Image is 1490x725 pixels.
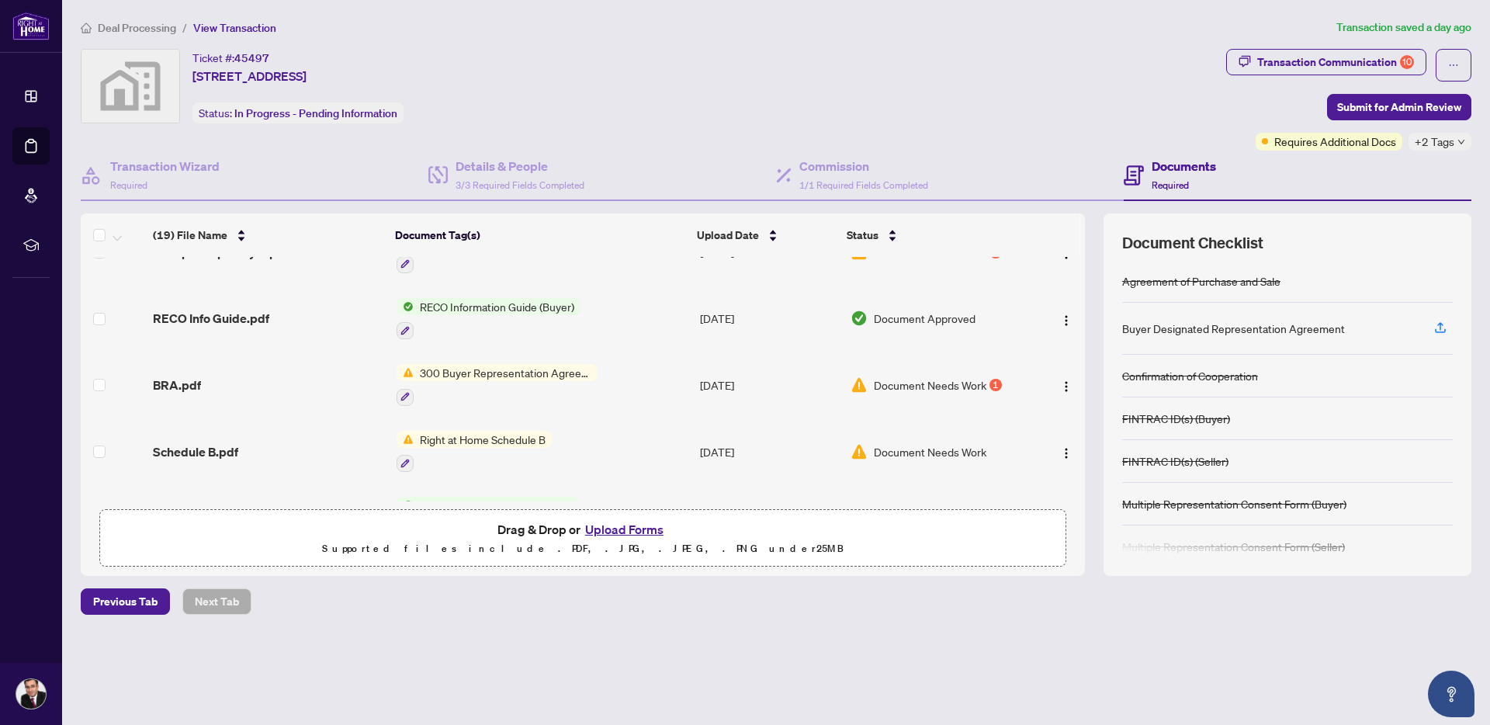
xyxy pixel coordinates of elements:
[397,298,580,340] button: Status IconRECO Information Guide (Buyer)
[799,157,928,175] h4: Commission
[153,442,238,461] span: Schedule B.pdf
[414,497,579,514] span: RECO Information Guide (Seller)
[1428,671,1474,717] button: Open asap
[1122,232,1263,254] span: Document Checklist
[840,213,1027,257] th: Status
[397,431,414,448] img: Status Icon
[1327,94,1471,120] button: Submit for Admin Review
[694,352,844,418] td: [DATE]
[989,246,1002,258] div: 1
[456,179,584,191] span: 3/3 Required Fields Completed
[1152,157,1216,175] h4: Documents
[81,23,92,33] span: home
[1457,138,1465,146] span: down
[234,106,397,120] span: In Progress - Pending Information
[397,431,552,473] button: Status IconRight at Home Schedule B
[1054,373,1079,397] button: Logo
[1060,314,1072,327] img: Logo
[192,49,269,67] div: Ticket #:
[1336,19,1471,36] article: Transaction saved a day ago
[1122,272,1280,290] div: Agreement of Purchase and Sale
[414,431,552,448] span: Right at Home Schedule B
[16,679,46,709] img: Profile Icon
[234,51,269,65] span: 45497
[1060,380,1072,393] img: Logo
[1122,320,1345,337] div: Buyer Designated Representation Agreement
[874,376,986,394] span: Document Needs Work
[192,67,307,85] span: [STREET_ADDRESS]
[397,364,598,406] button: Status Icon300 Buyer Representation Agreement - Authority for Purchase or Lease
[397,364,414,381] img: Status Icon
[1122,453,1228,470] div: FINTRAC ID(s) (Seller)
[851,310,868,327] img: Document Status
[153,227,227,244] span: (19) File Name
[81,50,179,123] img: svg%3e
[397,497,579,539] button: Status IconRECO Information Guide (Seller)
[389,213,691,257] th: Document Tag(s)
[153,309,269,328] span: RECO Info Guide.pdf
[497,519,668,539] span: Drag & Drop or
[851,376,868,394] img: Document Status
[1060,447,1072,460] img: Logo
[93,589,158,614] span: Previous Tab
[414,298,580,315] span: RECO Information Guide (Buyer)
[1415,133,1454,151] span: +2 Tags
[694,484,844,551] td: [DATE]
[989,379,1002,391] div: 1
[1226,49,1426,75] button: Transaction Communication10
[1054,439,1079,464] button: Logo
[397,497,414,514] img: Status Icon
[694,286,844,352] td: [DATE]
[874,310,975,327] span: Document Approved
[81,588,170,615] button: Previous Tab
[1257,50,1414,75] div: Transaction Communication
[414,364,598,381] span: 300 Buyer Representation Agreement - Authority for Purchase or Lease
[694,418,844,485] td: [DATE]
[1122,410,1230,427] div: FINTRAC ID(s) (Buyer)
[397,298,414,315] img: Status Icon
[1448,60,1459,71] span: ellipsis
[192,102,404,123] div: Status:
[1122,367,1258,384] div: Confirmation of Cooperation
[193,21,276,35] span: View Transaction
[456,157,584,175] h4: Details & People
[1337,95,1461,120] span: Submit for Admin Review
[1054,306,1079,331] button: Logo
[12,12,50,40] img: logo
[100,510,1066,567] span: Drag & Drop orUpload FormsSupported files include .PDF, .JPG, .JPEG, .PNG under25MB
[874,443,986,460] span: Document Needs Work
[153,376,201,394] span: BRA.pdf
[1400,55,1414,69] div: 10
[147,213,389,257] th: (19) File Name
[182,19,187,36] li: /
[110,179,147,191] span: Required
[110,157,220,175] h4: Transaction Wizard
[1152,179,1189,191] span: Required
[847,227,878,244] span: Status
[1274,133,1396,150] span: Requires Additional Docs
[851,443,868,460] img: Document Status
[697,227,759,244] span: Upload Date
[691,213,840,257] th: Upload Date
[799,179,928,191] span: 1/1 Required Fields Completed
[98,21,176,35] span: Deal Processing
[182,588,251,615] button: Next Tab
[1122,495,1346,512] div: Multiple Representation Consent Form (Buyer)
[580,519,668,539] button: Upload Forms
[109,539,1056,558] p: Supported files include .PDF, .JPG, .JPEG, .PNG under 25 MB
